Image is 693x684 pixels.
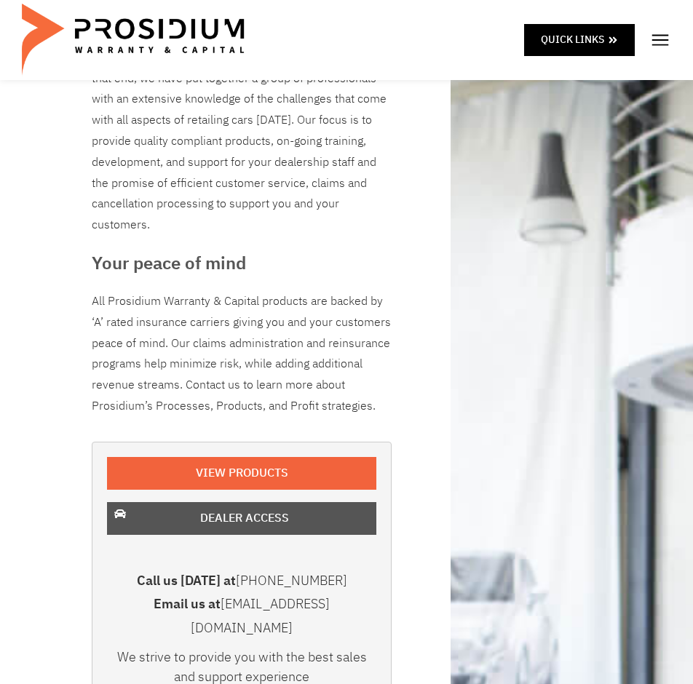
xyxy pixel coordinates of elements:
h3: Your peace of mind [92,250,392,277]
h3: Call us [DATE] at [107,569,376,592]
a: [PHONE_NUMBER] [236,570,347,590]
div: Dealerships are the backbone of the American economy. Without you and your dedicated team, we don... [92,26,392,236]
p: All Prosidium Warranty & Capital products are backed by ‘A’ rated insurance carriers giving you a... [92,291,392,417]
a: Quick Links [524,24,635,55]
span: View Products [196,463,288,484]
span: Quick Links [541,31,604,49]
span: Dealer Access [200,508,289,529]
a: View Products [107,457,376,490]
a: Dealer Access [107,502,376,535]
h3: Email us at [107,592,376,640]
a: [EMAIL_ADDRESS][DOMAIN_NAME] [191,594,330,637]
